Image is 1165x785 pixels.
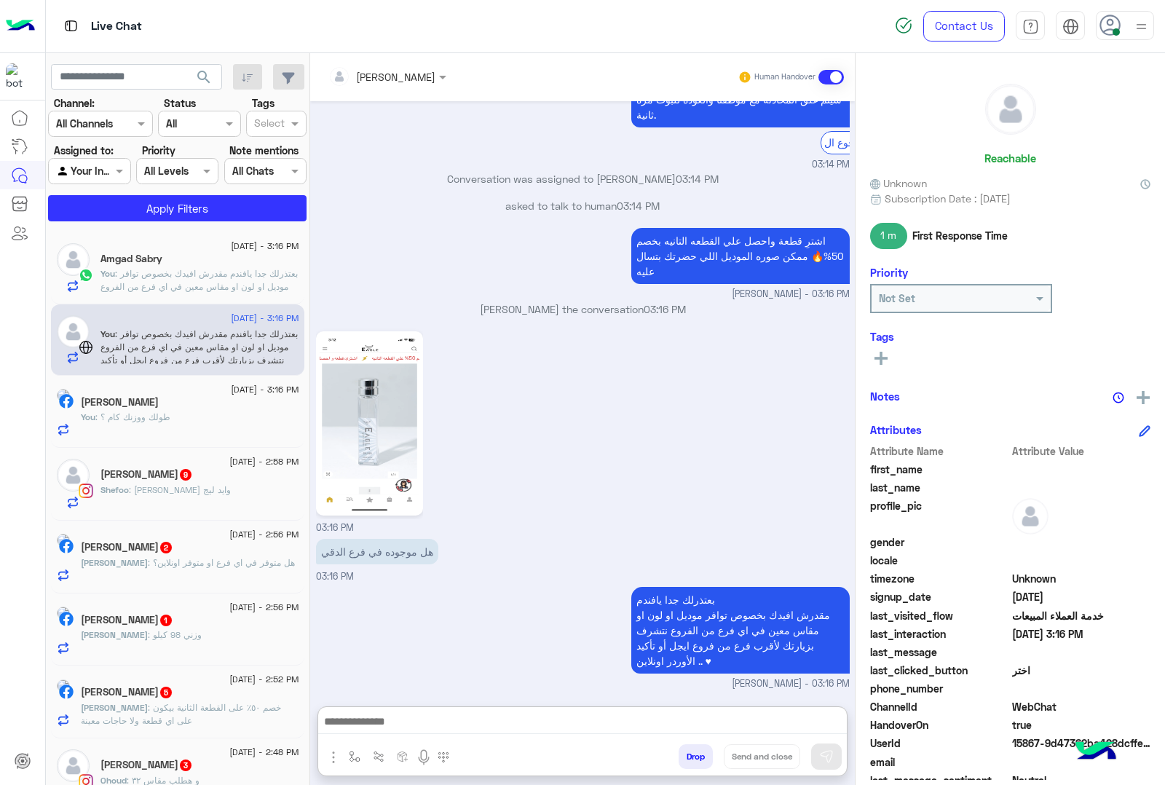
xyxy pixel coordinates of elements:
[81,702,148,713] span: [PERSON_NAME]
[1012,443,1151,459] span: Attribute Value
[160,687,172,698] span: 5
[912,228,1008,243] span: First Response Time
[95,411,170,422] span: طولك ووزنك كام ؟
[1012,498,1048,534] img: defaultAdmin.png
[81,411,95,422] span: You
[59,685,74,699] img: Facebook
[54,95,95,111] label: Channel:
[870,175,927,191] span: Unknown
[252,115,285,134] div: Select
[679,744,713,769] button: Drop
[57,389,70,402] img: picture
[821,131,890,154] div: الرجوع ال Bot
[819,749,834,764] img: send message
[373,751,384,762] img: Trigger scenario
[316,571,354,582] span: 03:16 PM
[57,749,90,782] img: defaultAdmin.png
[870,390,900,403] h6: Notes
[57,315,90,348] img: defaultAdmin.png
[870,626,1009,642] span: last_interaction
[100,328,298,379] span: بعتذرلك جدا يافندم مقدرش افيدك بخصوص توافر موديل او لون او مقاس معين في اي فرع من الفروع نتشرف بز...
[415,749,433,766] img: send voice note
[870,608,1009,623] span: last_visited_flow
[754,71,815,83] small: Human Handover
[1113,392,1124,403] img: notes
[81,541,173,553] h5: Mohamed Hassan
[57,459,90,492] img: defaultAdmin.png
[316,198,850,213] p: asked to talk to human
[100,484,129,495] span: Shefoo
[252,95,275,111] label: Tags
[54,143,114,158] label: Assigned to:
[1012,699,1151,714] span: 1
[195,68,213,86] span: search
[57,607,70,620] img: picture
[1012,589,1151,604] span: 2025-09-12T12:13:56.488Z
[986,84,1035,134] img: defaultAdmin.png
[100,759,193,771] h5: Ohoud Abdelmohsen
[57,243,90,276] img: defaultAdmin.png
[870,480,1009,495] span: last_name
[100,268,115,279] span: You
[397,751,408,762] img: create order
[391,744,415,768] button: create order
[870,462,1009,477] span: first_name
[349,751,360,762] img: select flow
[732,677,850,691] span: [PERSON_NAME] - 03:16 PM
[895,17,912,34] img: spinner
[870,443,1009,459] span: Attribute Name
[81,629,148,640] span: [PERSON_NAME]
[812,158,850,172] span: 03:14 PM
[870,571,1009,586] span: timezone
[231,240,299,253] span: [DATE] - 3:16 PM
[870,498,1009,532] span: profile_pic
[316,171,850,186] p: Conversation was assigned to [PERSON_NAME]
[81,702,281,726] span: خصم ٥٠٪ على القطعة الثانية بيكون على اي قطعة ولا حاجات معينة
[57,679,70,693] img: picture
[59,394,74,409] img: Facebook
[59,612,74,626] img: Facebook
[1062,18,1079,35] img: tab
[870,681,1009,696] span: phone_number
[6,63,32,90] img: 713415422032625
[79,340,93,355] img: WebChat
[316,522,354,533] span: 03:16 PM
[186,64,222,95] button: search
[984,151,1036,165] h6: Reachable
[870,266,908,279] h6: Priority
[91,17,142,36] p: Live Chat
[1012,717,1151,733] span: true
[870,663,1009,678] span: last_clicked_button
[631,228,850,284] p: 12/9/2025, 3:16 PM
[1070,727,1121,778] img: hulul-logo.png
[81,686,173,698] h5: Ahmed Tharwat
[1012,553,1151,568] span: null
[57,534,70,547] img: picture
[644,303,686,315] span: 03:16 PM
[129,484,231,495] span: عايز بنطلون وايد ليج
[1012,626,1151,642] span: 2025-09-12T12:16:48.37457Z
[81,557,148,568] span: [PERSON_NAME]
[631,587,850,674] p: 12/9/2025, 3:16 PM
[320,335,419,512] img: 1757679396540IMG_1005.png
[79,268,93,283] img: WhatsApp
[870,717,1009,733] span: HandoverOn
[367,744,391,768] button: Trigger scenario
[48,195,307,221] button: Apply Filters
[229,746,299,759] span: [DATE] - 2:48 PM
[1012,571,1151,586] span: Unknown
[229,673,299,686] span: [DATE] - 2:52 PM
[870,330,1150,343] h6: Tags
[229,143,299,158] label: Note mentions
[870,553,1009,568] span: locale
[870,534,1009,550] span: gender
[617,200,660,212] span: 03:14 PM
[229,528,299,541] span: [DATE] - 2:56 PM
[160,542,172,553] span: 2
[1012,735,1151,751] span: 15867-9d47362ba428dcffe22f9444b35a3fa5
[1012,644,1151,660] span: null
[732,288,850,301] span: [PERSON_NAME] - 03:16 PM
[1137,391,1150,404] img: add
[231,312,299,325] span: [DATE] - 3:16 PM
[148,557,295,568] span: هل متوفر في اي فرع او متوفر اونلاين؟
